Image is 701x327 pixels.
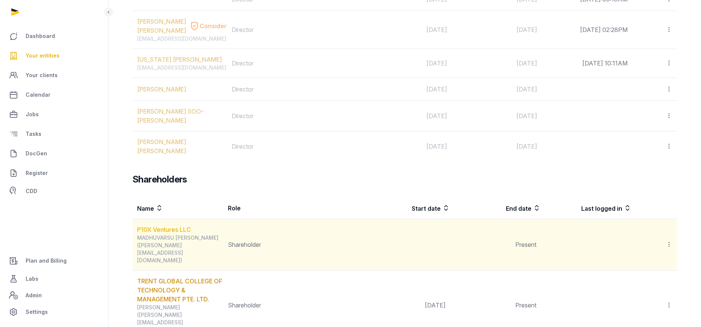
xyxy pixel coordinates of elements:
span: [DATE] [516,85,537,93]
a: Your entities [6,47,102,65]
span: Present [515,241,536,248]
span: [DATE] 10:11AM [582,59,628,67]
td: [DATE] [362,78,452,101]
a: DocGen [6,144,102,163]
a: Settings [6,303,102,321]
span: Your clients [26,71,58,80]
div: [EMAIL_ADDRESS][DOMAIN_NAME] [137,64,227,71]
span: Labs [26,274,38,283]
a: P10X Ventures LLC [137,226,191,233]
a: Dashboard [6,27,102,45]
th: End date [450,198,541,219]
span: Jobs [26,110,39,119]
span: Present [515,301,536,309]
a: Plan and Billing [6,252,102,270]
th: Last logged in [541,198,632,219]
td: Director [227,78,362,101]
div: [EMAIL_ADDRESS][DOMAIN_NAME] [137,35,227,43]
span: [DATE] [516,59,537,67]
a: Calendar [6,86,102,104]
a: Jobs [6,105,102,123]
div: MADHUVARSU [PERSON_NAME] ([PERSON_NAME][EMAIL_ADDRESS][DOMAIN_NAME]) [137,234,223,264]
span: Dashboard [26,32,55,41]
span: [DATE] [516,112,537,120]
a: [PERSON_NAME] [137,85,186,94]
span: Tasks [26,129,41,138]
td: [DATE] [362,101,452,131]
span: Admin [26,291,42,300]
span: [DATE] [516,143,537,150]
span: DocGen [26,149,47,158]
td: [DATE] [362,131,452,162]
span: Calendar [26,90,50,99]
a: Admin [6,288,102,303]
span: Consider [200,21,227,30]
a: CDD [6,184,102,199]
span: Register [26,169,48,178]
a: [PERSON_NAME] [PERSON_NAME] [137,17,186,35]
th: Start date [359,198,450,219]
td: Director [227,49,362,78]
a: Your clients [6,66,102,84]
a: [PERSON_NAME] [PERSON_NAME] [137,137,227,155]
span: Plan and Billing [26,256,67,265]
td: Director [227,131,362,162]
a: TRENT GLOBAL COLLEGE OF TECHNOLOGY & MANAGEMENT PTE. LTD. [137,277,222,303]
a: Register [6,164,102,182]
span: [DATE] 02:28PM [580,26,628,33]
th: Role [223,198,359,219]
td: Shareholder [223,219,359,271]
td: Director [227,101,362,131]
a: Labs [6,270,102,288]
span: Your entities [26,51,60,60]
th: Name [133,198,223,219]
td: [DATE] [362,49,452,78]
a: [PERSON_NAME] SOO-[PERSON_NAME] [137,107,227,125]
h3: Shareholders [133,173,187,186]
td: [DATE] [362,11,452,49]
span: [DATE] [516,26,537,33]
span: Settings [26,307,48,316]
td: Director [227,11,362,49]
span: CDD [26,187,37,196]
a: [US_STATE] [PERSON_NAME] [137,55,222,64]
a: Tasks [6,125,102,143]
